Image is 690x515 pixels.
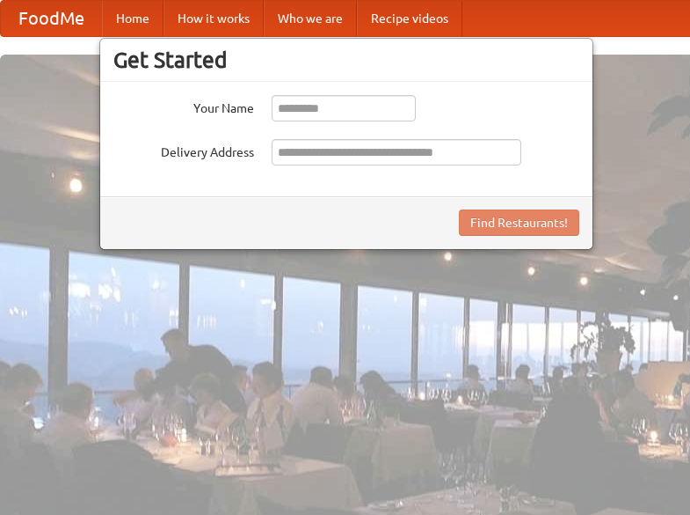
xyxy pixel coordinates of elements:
[357,1,462,36] a: Recipe videos
[1,1,102,36] a: FoodMe
[102,1,163,36] a: Home
[113,47,579,73] h3: Get Started
[113,95,254,117] label: Your Name
[264,1,357,36] a: Who we are
[113,139,254,161] label: Delivery Address
[163,1,264,36] a: How it works
[459,210,579,236] button: Find Restaurants!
